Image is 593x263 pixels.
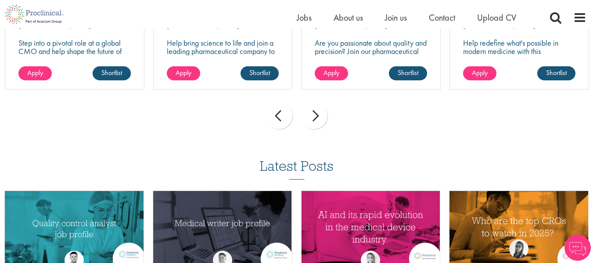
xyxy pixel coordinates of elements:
[323,68,339,77] span: Apply
[463,39,575,72] p: Help redefine what's possible in modern medicine with this [MEDICAL_DATA] Associate Expert Scienc...
[297,12,312,23] a: Jobs
[389,66,427,80] a: Shortlist
[463,66,496,80] a: Apply
[5,191,144,263] img: quality control analyst job profile
[93,66,131,80] a: Shortlist
[266,103,292,129] div: prev
[167,66,200,80] a: Apply
[334,12,363,23] a: About us
[315,39,427,80] p: Are you passionate about quality and precision? Join our pharmaceutical client and help ensure to...
[385,12,407,23] a: Join us
[176,68,191,77] span: Apply
[477,12,516,23] a: Upload CV
[509,239,528,259] img: Theodora Savlovschi - Wicks
[153,191,292,263] img: Medical writer job profile
[18,39,131,64] p: Step into a pivotal role at a global CMO and help shape the future of healthcare manufacturing.
[315,66,348,80] a: Apply
[301,103,327,129] div: next
[564,234,591,261] img: Chatbot
[449,191,588,263] img: Top 10 CROs 2025 | Proclinical
[27,68,43,77] span: Apply
[472,68,488,77] span: Apply
[429,12,455,23] a: Contact
[302,191,440,263] img: AI and Its Impact on the Medical Device Industry | Proclinical
[18,66,52,80] a: Apply
[537,66,575,80] a: Shortlist
[167,39,279,80] p: Help bring science to life and join a leading pharmaceutical company to play a key role in delive...
[241,66,279,80] a: Shortlist
[260,159,334,180] h3: Latest Posts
